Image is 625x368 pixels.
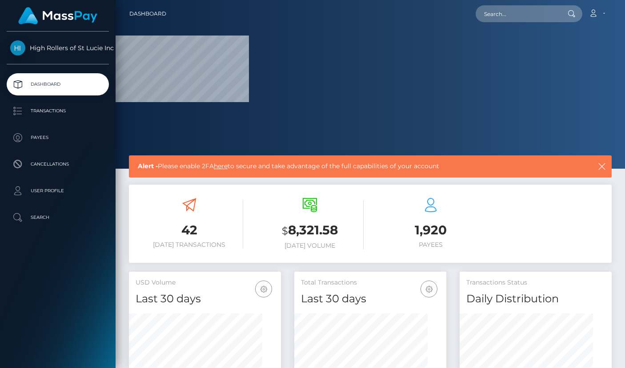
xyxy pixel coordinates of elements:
[138,162,158,170] b: Alert -
[7,206,109,229] a: Search
[7,100,109,122] a: Transactions
[301,278,440,287] h5: Total Transactions
[10,40,25,55] img: High Rollers of St Lucie Inc
[214,162,228,170] a: here
[466,291,605,307] h4: Daily Distribution
[7,73,109,95] a: Dashboard
[18,7,97,24] img: MassPay Logo
[10,104,105,118] p: Transactions
[7,153,109,175] a: Cancellations
[10,184,105,198] p: User Profile
[256,222,364,240] h3: 8,321.58
[10,131,105,144] p: Payees
[10,78,105,91] p: Dashboard
[466,278,605,287] h5: Transactions Status
[7,127,109,149] a: Payees
[7,180,109,202] a: User Profile
[138,162,552,171] span: Please enable 2FA to secure and take advantage of the full capabilities of your account
[10,158,105,171] p: Cancellations
[136,241,243,249] h6: [DATE] Transactions
[136,222,243,239] h3: 42
[136,278,274,287] h5: USD Volume
[476,5,559,22] input: Search...
[7,44,109,52] span: High Rollers of St Lucie Inc
[256,242,364,249] h6: [DATE] Volume
[301,291,440,307] h4: Last 30 days
[377,241,485,249] h6: Payees
[129,4,166,23] a: Dashboard
[10,211,105,224] p: Search
[377,222,485,239] h3: 1,920
[136,291,274,307] h4: Last 30 days
[282,225,288,237] small: $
